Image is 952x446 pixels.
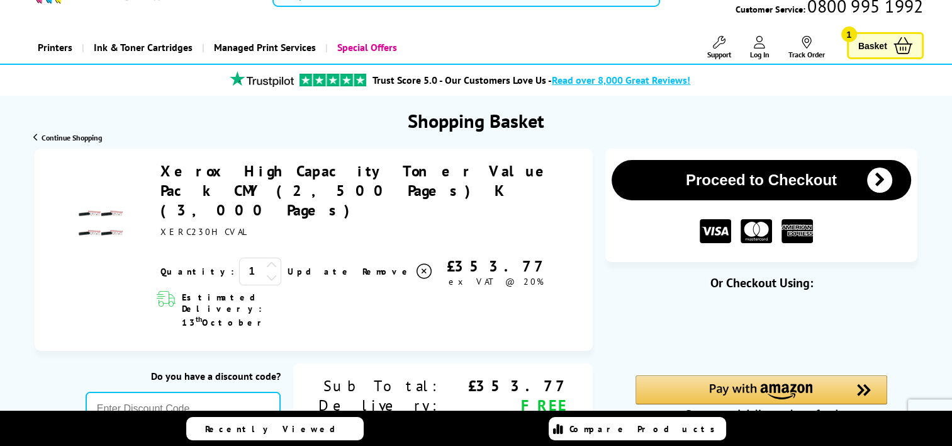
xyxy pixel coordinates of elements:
span: ex VAT @ 20% [449,276,544,287]
div: Or Checkout Using: [605,275,917,291]
div: Amazon Pay - Use your Amazon account [636,375,887,420]
span: Quantity: [160,266,234,277]
img: American Express [781,219,813,244]
a: Track Order [788,36,825,59]
a: Continue Shopping [33,133,102,142]
span: Recently Viewed [205,423,348,435]
a: Xerox High Capacity Toner Value Pack CMY (2,500 Pages) K (3,000 Pages) [160,161,557,220]
div: £353.77 [434,256,559,276]
button: Proceed to Checkout [612,160,911,200]
sup: th [196,314,202,324]
span: Continue Shopping [42,133,102,142]
a: Log In [750,36,770,59]
a: Basket 1 [847,32,924,59]
img: VISA [700,219,731,244]
img: Xerox High Capacity Toner Value Pack CMY (2,500 Pages) K (3,000 Pages) [79,201,123,245]
span: Support [707,50,731,59]
img: MASTER CARD [741,219,772,244]
div: Delivery: [318,396,440,415]
a: Recently Viewed [186,417,364,440]
span: Estimated Delivery: 13 October [182,292,328,328]
h1: Shopping Basket [408,108,544,133]
a: Managed Print Services [202,31,325,64]
span: Log In [750,50,770,59]
span: 1 [841,26,857,42]
div: Sub Total: [318,376,440,396]
span: Read over 8,000 Great Reviews! [552,74,690,86]
span: Compare Products [569,423,722,435]
a: Compare Products [549,417,726,440]
div: £353.77 [440,376,568,396]
a: Delete item from your basket [362,262,434,281]
div: FREE [440,396,568,415]
a: Special Offers [325,31,406,64]
span: Basket [858,37,887,54]
span: XERC230HCVAL [160,226,248,237]
div: Do you have a discount code? [86,370,281,382]
iframe: PayPal [636,311,887,340]
a: Trust Score 5.0 - Our Customers Love Us -Read over 8,000 Great Reviews! [372,74,690,86]
a: Printers [28,31,82,64]
a: Update [288,266,352,277]
span: Ink & Toner Cartridges [94,31,193,64]
span: Remove [362,266,412,277]
a: Ink & Toner Cartridges [82,31,202,64]
img: trustpilot rating [224,71,300,87]
a: Support [707,36,731,59]
img: trustpilot rating [300,74,366,86]
input: Enter Discount Code... [86,392,281,426]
